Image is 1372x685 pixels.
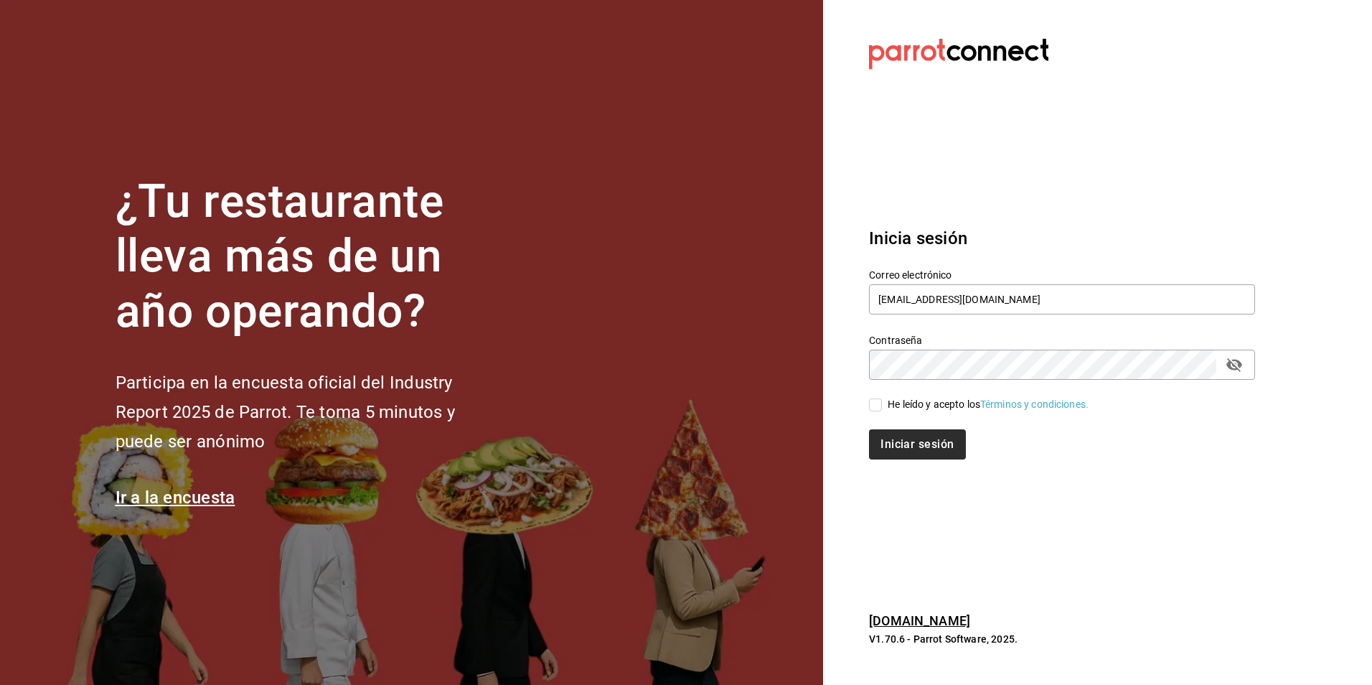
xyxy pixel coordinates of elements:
button: passwordField [1222,353,1246,377]
h3: Inicia sesión [869,225,1255,251]
label: Contraseña [869,335,1255,345]
a: Ir a la encuesta [116,488,235,508]
h1: ¿Tu restaurante lleva más de un año operando? [116,174,503,340]
label: Correo electrónico [869,269,1255,279]
a: Términos y condiciones. [980,399,1089,410]
a: [DOMAIN_NAME] [869,613,970,628]
h2: Participa en la encuesta oficial del Industry Report 2025 de Parrot. Te toma 5 minutos y puede se... [116,368,503,456]
input: Ingresa tu correo electrónico [869,284,1255,314]
p: V1.70.6 - Parrot Software, 2025. [869,632,1255,646]
div: He leído y acepto los [888,397,1089,412]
